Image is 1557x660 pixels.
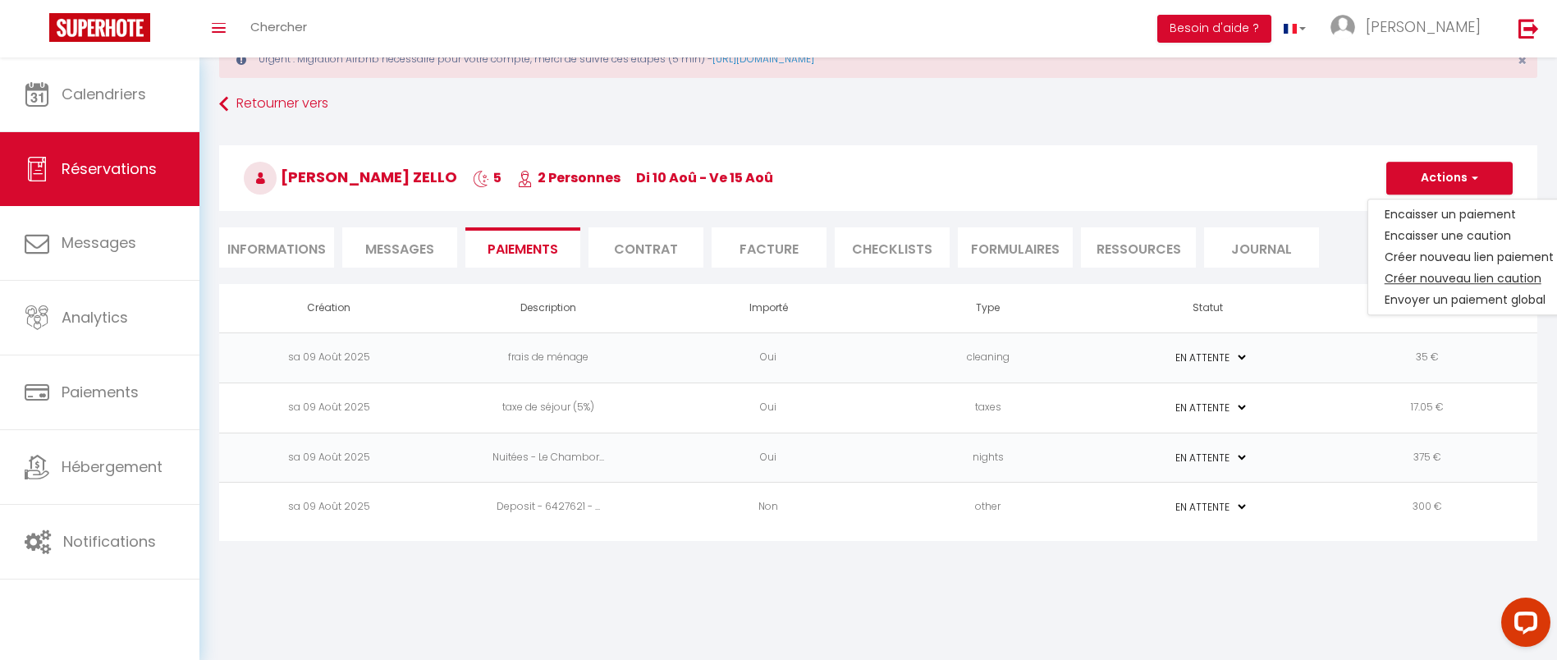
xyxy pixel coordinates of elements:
a: [URL][DOMAIN_NAME] [712,52,814,66]
td: taxes [878,383,1098,433]
td: other [878,483,1098,533]
img: ... [1330,15,1355,39]
img: logout [1518,18,1539,39]
span: Calendriers [62,84,146,104]
td: 300 € [1317,483,1537,533]
span: Notifications [63,531,156,552]
li: FORMULAIRES [958,227,1073,268]
td: nights [878,433,1098,483]
span: Réservations [62,158,157,179]
li: Contrat [588,227,703,268]
span: Messages [365,240,434,259]
td: Deposit - 6427621 - ... [439,483,659,533]
span: [PERSON_NAME] [1366,16,1481,37]
td: Non [658,483,878,533]
td: 375 € [1317,433,1537,483]
span: [PERSON_NAME] zello [244,167,457,187]
span: Analytics [62,307,128,328]
td: sa 09 Août 2025 [219,332,439,383]
a: Retourner vers [219,89,1537,119]
iframe: LiveChat chat widget [1488,591,1557,660]
td: sa 09 Août 2025 [219,483,439,533]
span: Paiements [62,382,139,402]
span: di 10 Aoû - ve 15 Aoû [636,168,773,187]
td: 17.05 € [1317,383,1537,433]
th: Importé [658,284,878,332]
td: sa 09 Août 2025 [219,433,439,483]
span: Chercher [250,18,307,35]
img: Super Booking [49,13,150,42]
span: Hébergement [62,456,163,477]
li: Informations [219,227,334,268]
span: 5 [473,168,501,187]
li: Ressources [1081,227,1196,268]
button: Besoin d'aide ? [1157,15,1271,43]
td: cleaning [878,332,1098,383]
button: Close [1518,53,1527,68]
button: Actions [1386,162,1513,195]
th: Type [878,284,1098,332]
td: frais de ménage [439,332,659,383]
td: Oui [658,383,878,433]
span: 2 Personnes [517,168,621,187]
td: Nuitées - Le Chambor... [439,433,659,483]
span: × [1518,50,1527,71]
li: Facture [712,227,827,268]
td: Oui [658,332,878,383]
li: CHECKLISTS [835,227,950,268]
th: Total [1317,284,1537,332]
td: Oui [658,433,878,483]
th: Description [439,284,659,332]
th: Statut [1098,284,1318,332]
td: 35 € [1317,332,1537,383]
th: Création [219,284,439,332]
li: Journal [1204,227,1319,268]
td: sa 09 Août 2025 [219,383,439,433]
td: taxe de séjour (5%) [439,383,659,433]
div: Urgent : Migration Airbnb nécessaire pour votre compte, merci de suivre ces étapes (5 min) - [219,40,1537,78]
span: Messages [62,232,136,253]
li: Paiements [465,227,580,268]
